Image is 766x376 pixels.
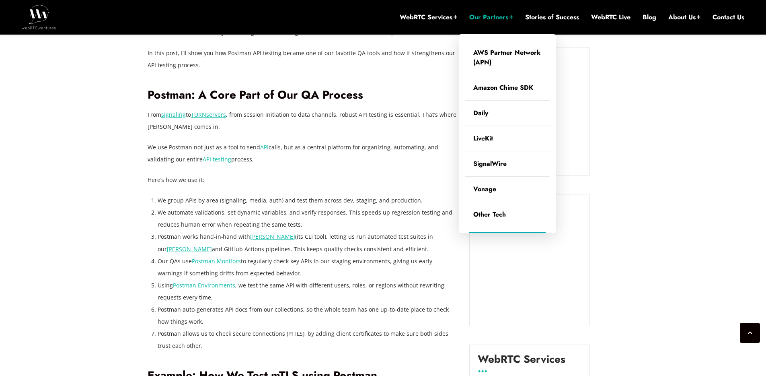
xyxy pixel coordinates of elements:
[465,177,550,202] a: Vonage
[148,88,457,102] h2: Postman: A Core Part of Our QA Process
[22,5,56,29] img: WebRTC.ventures
[465,75,550,100] a: Amazon Chime SDK
[206,111,226,118] a: servers
[465,126,550,151] a: LiveKit
[161,111,186,118] a: signaling
[192,257,241,265] a: Postman Monitors
[203,155,231,163] a: API testing
[158,207,457,231] li: We automate validations, set dynamic variables, and verify responses. This speeds up regression t...
[668,13,700,22] a: About Us
[167,245,212,253] a: [PERSON_NAME]
[158,231,457,255] li: Postman works hand‑in‑hand with (its CLI tool), letting us run automated test suites in our and G...
[478,202,581,318] iframe: Embedded CTA
[465,151,550,176] a: SignalWire
[465,101,550,126] a: Daily
[250,233,295,240] a: [PERSON_NAME]
[591,13,630,22] a: WebRTC Live
[148,174,457,186] p: Here’s how we use it:
[148,47,457,71] p: In this post, I’ll show you how Postman API testing became one of our favorite QA tools and how i...
[713,13,744,22] a: Contact Us
[148,109,457,133] p: From to , from session initiation to data channels, robust API testing is essential. That’s where...
[158,194,457,207] li: We group APIs by area (signaling, media, auth) and test them across dev, staging, and production.
[465,40,550,75] a: AWS Partner Network (APN)
[158,328,457,352] li: Postman allows us to check secure connections (mTLS), by adding client certificates to make sure ...
[260,143,269,151] a: API
[158,255,457,279] li: Our QAs use to regularly check key APIs in our staging environments, giving us early warnings if ...
[643,13,656,22] a: Blog
[465,202,550,227] a: Other Tech
[148,141,457,165] p: We use Postman not just as a tool to send calls, but as a central platform for organizing, automa...
[158,279,457,304] li: Using , we test the same API with different users, roles, or regions without rewriting requests e...
[173,281,235,289] a: Postman Environments
[469,13,513,22] a: Our Partners
[400,13,457,22] a: WebRTC Services
[525,13,579,22] a: Stories of Success
[158,304,457,328] li: Postman auto-generates API docs from our collections, so the whole team has one up-to-date place ...
[191,111,206,118] a: TURN
[478,353,565,372] label: WebRTC Services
